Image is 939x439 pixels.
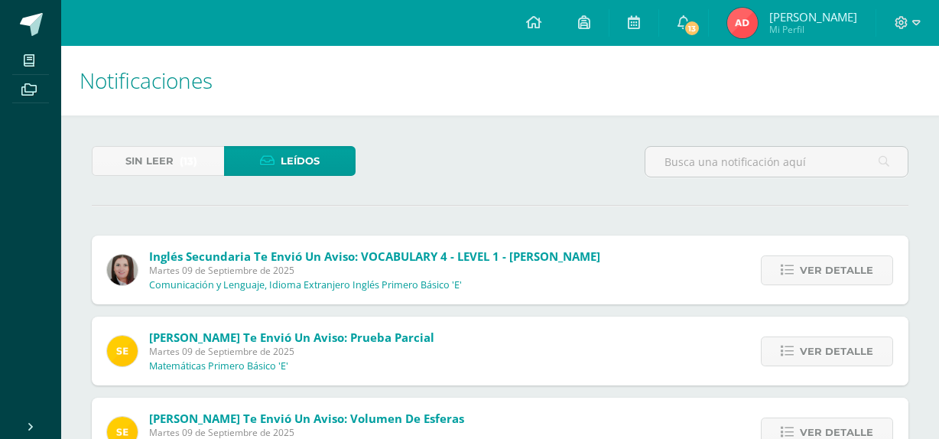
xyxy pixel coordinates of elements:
[80,66,213,95] span: Notificaciones
[149,264,600,277] span: Martes 09 de Septiembre de 2025
[107,336,138,366] img: 03c2987289e60ca238394da5f82a525a.png
[92,146,224,176] a: Sin leer(13)
[769,9,857,24] span: [PERSON_NAME]
[149,345,434,358] span: Martes 09 de Septiembre de 2025
[149,426,464,439] span: Martes 09 de Septiembre de 2025
[125,147,174,175] span: Sin leer
[224,146,356,176] a: Leídos
[769,23,857,36] span: Mi Perfil
[180,147,197,175] span: (13)
[149,330,434,345] span: [PERSON_NAME] te envió un aviso: Prueba Parcial
[800,337,873,366] span: Ver detalle
[149,279,462,291] p: Comunicación y Lenguaje, Idioma Extranjero Inglés Primero Básico 'E'
[149,360,288,372] p: Matemáticas Primero Básico 'E'
[727,8,758,38] img: 2b36d78c5330a76a8219e346466025d2.png
[684,20,700,37] span: 13
[149,411,464,426] span: [PERSON_NAME] te envió un aviso: Volumen de esferas
[107,255,138,285] img: 8af0450cf43d44e38c4a1497329761f3.png
[800,256,873,285] span: Ver detalle
[281,147,320,175] span: Leídos
[645,147,908,177] input: Busca una notificación aquí
[149,249,600,264] span: Inglés Secundaria te envió un aviso: VOCABULARY 4 - LEVEL 1 - [PERSON_NAME]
